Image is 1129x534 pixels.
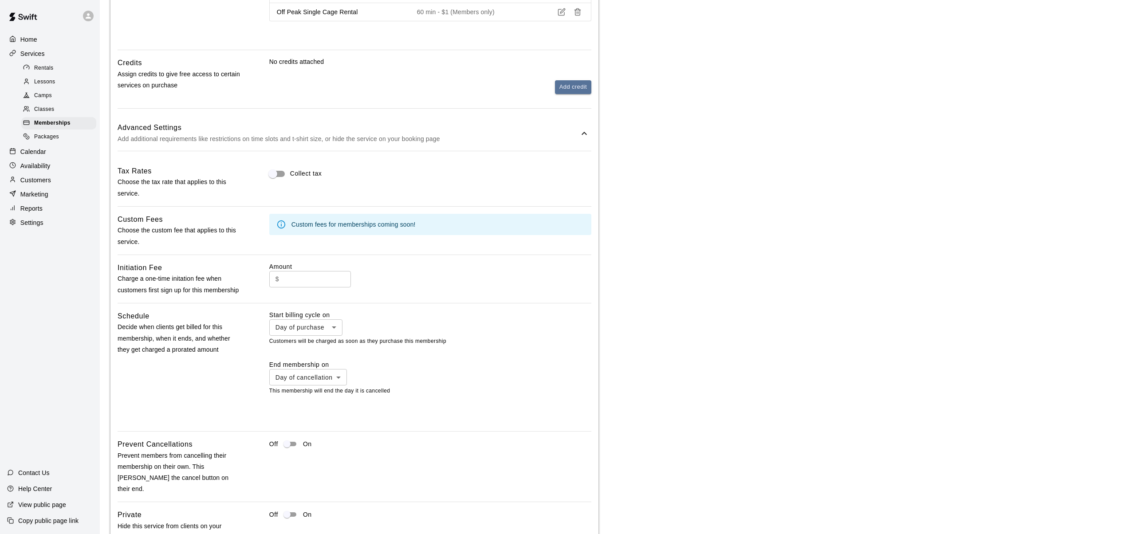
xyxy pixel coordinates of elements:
span: Lessons [34,78,55,86]
p: On [303,510,312,519]
div: Lessons [21,76,96,88]
button: Add credit [555,80,591,94]
p: Customers [20,176,51,185]
p: Choose the custom fee that applies to this service. [118,225,241,247]
h6: Private [118,509,142,521]
p: Prevent members from cancelling their membership on their own. This [PERSON_NAME] the cancel butt... [118,450,241,495]
p: Reports [20,204,43,213]
p: Help Center [18,484,52,493]
span: Collect tax [290,169,322,178]
div: Camps [21,90,96,102]
h6: Custom Fees [118,214,163,225]
a: Services [7,47,93,60]
p: Assign credits to give free access to certain services on purchase [118,69,241,91]
p: Customers will be charged as soon as they purchase this membership [269,337,591,346]
a: Packages [21,130,100,144]
a: Classes [21,103,100,117]
a: Home [7,33,93,46]
p: Settings [20,218,43,227]
a: Customers [7,173,93,187]
p: Marketing [20,190,48,199]
p: This membership will end the day it is cancelled [269,387,591,396]
div: Day of purchase [269,319,342,336]
a: Memberships [21,117,100,130]
p: $ [275,275,279,284]
span: Camps [34,91,52,100]
h6: Schedule [118,310,149,322]
div: Classes [21,103,96,116]
h6: Advanced Settings [118,122,579,133]
p: Off [269,440,278,449]
p: Off Peak Single Cage Rental [277,8,403,16]
a: Rentals [21,61,100,75]
p: View public page [18,500,66,509]
p: Calendar [20,147,46,156]
p: Choose the tax rate that applies to this service. [118,177,241,199]
a: Calendar [7,145,93,158]
div: Packages [21,131,96,143]
div: Rentals [21,62,96,75]
p: No credits attached [269,57,591,66]
p: Off [269,510,278,519]
label: Start billing cycle on [269,310,342,319]
div: Memberships [21,117,96,130]
div: Custom fees for memberships coming soon! [291,216,416,232]
h6: Initiation Fee [118,262,162,274]
p: Services [20,49,45,58]
label: End membership on [269,360,347,369]
p: Decide when clients get billed for this membership, when it ends, and whether they get charged a ... [118,322,241,355]
p: Copy public page link [18,516,79,525]
a: Availability [7,159,93,173]
p: 60 min - $1 (Members only) [417,8,531,16]
a: Settings [7,216,93,229]
div: Day of cancellation [269,369,347,385]
span: Memberships [34,119,71,128]
h6: Credits [118,57,142,69]
a: Reports [7,202,93,215]
p: Home [20,35,37,44]
a: Camps [21,89,100,103]
a: Marketing [7,188,93,201]
p: On [303,440,312,449]
p: Add additional requirements like restrictions on time slots and t-shirt size, or hide the service... [118,133,579,145]
p: Availability [20,161,51,170]
h6: Tax Rates [118,165,152,177]
h6: Prevent Cancellations [118,439,193,450]
label: Amount [269,263,292,270]
div: Advanced SettingsAdd additional requirements like restrictions on time slots and t-shirt size, or... [118,116,591,151]
span: Rentals [34,64,54,73]
a: Lessons [21,75,100,89]
span: Packages [34,133,59,141]
span: Classes [34,105,54,114]
p: Contact Us [18,468,50,477]
p: Charge a one-time initation fee when customers first sign up for this membership [118,273,241,295]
